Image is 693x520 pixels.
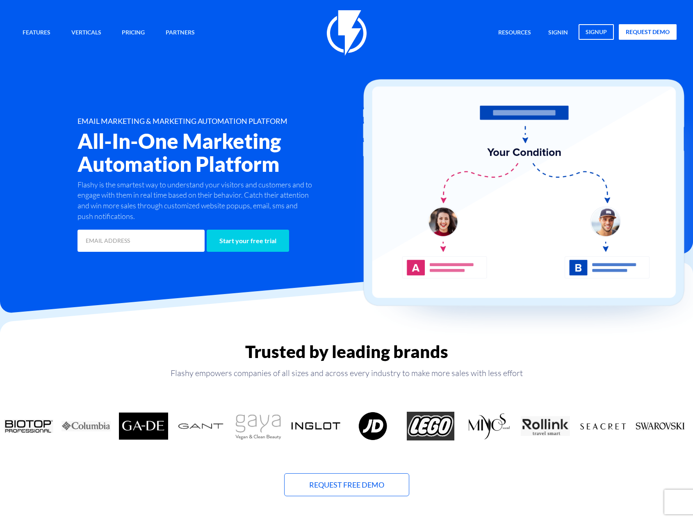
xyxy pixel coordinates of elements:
[16,24,57,42] a: Features
[65,24,107,42] a: Verticals
[172,412,230,440] div: 5 / 18
[579,24,614,40] a: signup
[160,24,201,42] a: Partners
[492,24,537,42] a: Resources
[78,117,395,125] h1: EMAIL MARKETING & MARKETING AUTOMATION PLATFORM
[542,24,574,42] a: signin
[619,24,677,40] a: request demo
[574,412,631,440] div: 12 / 18
[78,230,205,252] input: EMAIL ADDRESS
[207,230,289,252] input: Start your free trial
[57,412,115,440] div: 3 / 18
[631,412,689,440] div: 13 / 18
[287,412,344,440] div: 7 / 18
[459,412,517,440] div: 10 / 18
[230,412,287,440] div: 6 / 18
[78,130,395,176] h2: All-In-One Marketing Automation Platform
[115,412,172,440] div: 4 / 18
[284,473,409,496] a: Request Free Demo
[344,412,402,440] div: 8 / 18
[402,412,459,440] div: 9 / 18
[78,180,313,222] p: Flashy is the smartest way to understand your visitors and customers and to engage with them in r...
[517,412,574,440] div: 11 / 18
[116,24,151,42] a: Pricing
